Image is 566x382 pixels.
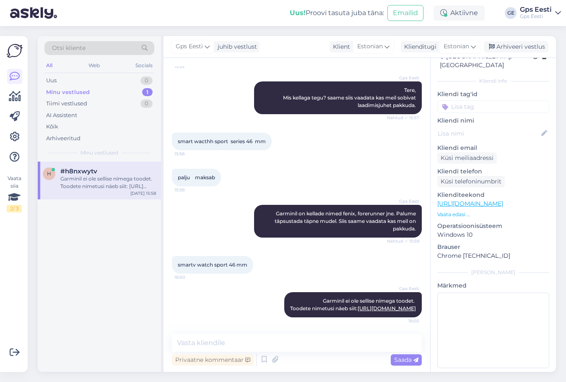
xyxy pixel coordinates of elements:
[140,99,153,108] div: 0
[134,60,154,71] div: Socials
[47,170,51,177] span: h
[437,167,549,176] p: Kliendi telefon
[172,354,254,366] div: Privaatne kommentaar
[52,44,86,52] span: Otsi kliente
[387,5,423,21] button: Emailid
[290,9,306,17] b: Uus!
[80,149,118,157] span: Minu vestlused
[437,176,505,187] div: Küsi telefoninumbrit
[437,211,549,218] p: Vaata edasi ...
[176,42,203,51] span: Gps Eesti
[437,77,549,85] div: Kliendi info
[87,60,101,71] div: Web
[174,274,206,280] span: 16:00
[484,41,548,52] div: Arhiveeri vestlus
[437,90,549,99] p: Kliendi tag'id
[437,243,549,251] p: Brauser
[388,318,419,324] span: 16:00
[437,191,549,199] p: Klienditeekond
[174,151,206,157] span: 15:58
[7,175,22,212] div: Vaata siia
[358,305,416,311] a: [URL][DOMAIN_NAME]
[438,129,540,138] input: Lisa nimi
[520,6,561,20] a: Gps EestiGps Eesti
[437,269,549,276] div: [PERSON_NAME]
[394,356,418,364] span: Saada
[437,222,549,230] p: Operatsioonisüsteem
[437,281,549,290] p: Märkmed
[437,200,503,207] a: [URL][DOMAIN_NAME]
[388,198,419,204] span: Gps Eesti
[60,175,156,190] div: Garminil ei ole sellise nimega toodet. Toodete nimetusi näeb siit: [URL][DOMAIN_NAME]
[505,7,517,19] div: GE
[283,87,417,108] span: Tere, Mis kellaga tegu? saame siis vaadata kas meil sobivat laadimisjuhet pakkuda.
[440,52,532,70] div: [GEOGRAPHIC_DATA], [GEOGRAPHIC_DATA]
[7,205,22,212] div: 2 / 3
[387,238,419,244] span: Nähtud ✓ 15:59
[290,8,384,18] div: Proovi tasuta juba täna:
[46,99,87,108] div: Tiimi vestlused
[60,167,97,175] span: #h8nxwytv
[178,262,247,268] span: smartv watch sport 46 mm
[142,88,153,97] div: 1
[434,5,485,21] div: Aktiivne
[357,42,383,51] span: Estonian
[520,6,552,13] div: Gps Eesti
[437,116,549,125] p: Kliendi nimi
[46,88,90,97] div: Minu vestlused
[174,187,206,193] span: 15:58
[444,42,469,51] span: Estonian
[46,123,58,131] div: Kõik
[46,111,77,120] div: AI Assistent
[46,134,80,143] div: Arhiveeritud
[330,42,350,51] div: Klient
[214,42,257,51] div: juhib vestlust
[437,144,549,152] p: Kliendi email
[520,13,552,20] div: Gps Eesti
[387,115,419,121] span: Nähtud ✓ 15:57
[130,190,156,196] div: [DATE] 15:58
[178,174,215,181] span: palju maksab
[401,42,436,51] div: Klienditugi
[388,75,419,81] span: Gps Eesti
[174,63,206,70] span: 15:55
[437,251,549,260] p: Chrome [TECHNICAL_ID]
[46,76,57,85] div: Uus
[44,60,54,71] div: All
[140,76,153,85] div: 0
[290,298,416,311] span: Garminil ei ole sellise nimega toodet. Toodete nimetusi näeb siit:
[7,43,23,59] img: Askly Logo
[275,210,417,232] span: Garminil on kellade nimed fenix, forerunner jne. Palume täpsustada täpne mudel. Siis saame vaadat...
[178,138,266,144] span: smart wacthh sport series 46 mm
[388,285,419,292] span: Gps Eesti
[437,230,549,239] p: Windows 10
[437,100,549,113] input: Lisa tag
[437,152,497,164] div: Küsi meiliaadressi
